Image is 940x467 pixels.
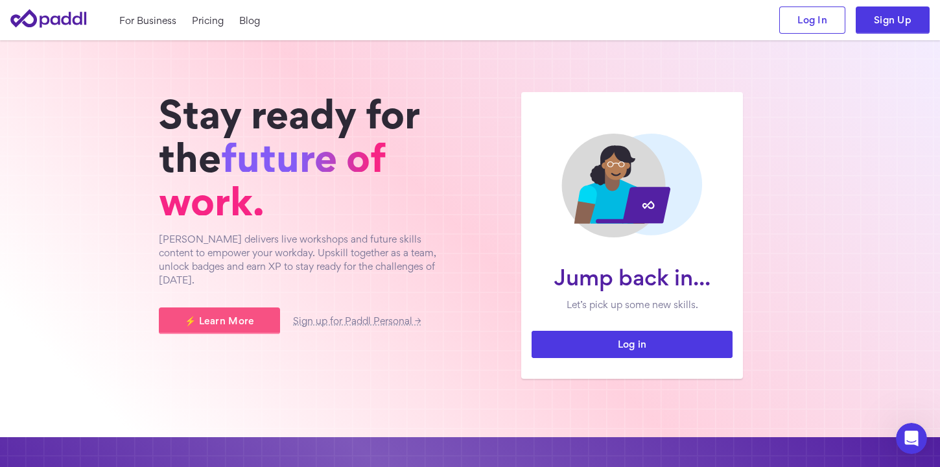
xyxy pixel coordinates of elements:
a: Blog [239,14,260,27]
a: Sign up for Paddl Personal → [293,317,421,326]
iframe: Intercom live chat [896,423,927,454]
p: [PERSON_NAME] delivers live workshops and future skills content to empower your workday. Upskill ... [159,232,457,287]
a: Pricing [192,14,224,27]
a: ⚡ Learn More [159,307,280,335]
a: For Business [119,14,176,27]
a: Log in [532,331,733,358]
a: Sign Up [856,6,930,34]
p: Let’s pick up some new skills. [542,298,722,311]
h1: Jump back in... [542,266,722,289]
h1: Stay ready for the [159,92,457,223]
span: future of work. [159,143,386,215]
a: Log In [779,6,845,34]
